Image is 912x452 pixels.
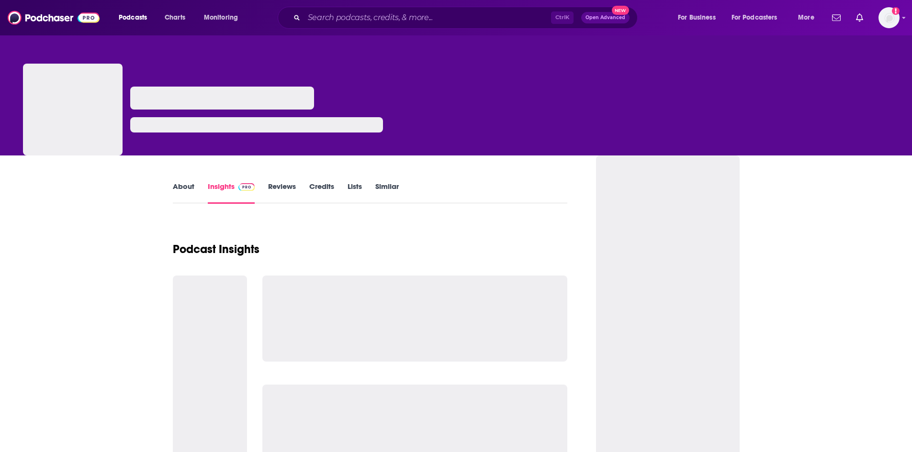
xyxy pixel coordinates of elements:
a: Show notifications dropdown [828,10,844,26]
button: Show profile menu [878,7,900,28]
span: More [798,11,814,24]
span: New [612,6,629,15]
img: Podchaser Pro [238,183,255,191]
a: Charts [158,10,191,25]
span: Charts [165,11,185,24]
svg: Add a profile image [892,7,900,15]
button: open menu [791,10,826,25]
a: Similar [375,182,399,204]
a: Lists [348,182,362,204]
button: Open AdvancedNew [581,12,630,23]
span: Open Advanced [585,15,625,20]
div: Search podcasts, credits, & more... [287,7,647,29]
span: Ctrl K [551,11,574,24]
h1: Podcast Insights [173,242,259,256]
span: Logged in as luilaking [878,7,900,28]
a: InsightsPodchaser Pro [208,182,255,204]
span: For Business [678,11,716,24]
img: Podchaser - Follow, Share and Rate Podcasts [8,9,100,27]
a: Credits [309,182,334,204]
span: Monitoring [204,11,238,24]
button: open menu [671,10,728,25]
button: open menu [725,10,791,25]
a: Reviews [268,182,296,204]
button: open menu [112,10,159,25]
a: About [173,182,194,204]
span: Podcasts [119,11,147,24]
button: open menu [197,10,250,25]
input: Search podcasts, credits, & more... [304,10,551,25]
span: For Podcasters [732,11,777,24]
a: Show notifications dropdown [852,10,867,26]
img: User Profile [878,7,900,28]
